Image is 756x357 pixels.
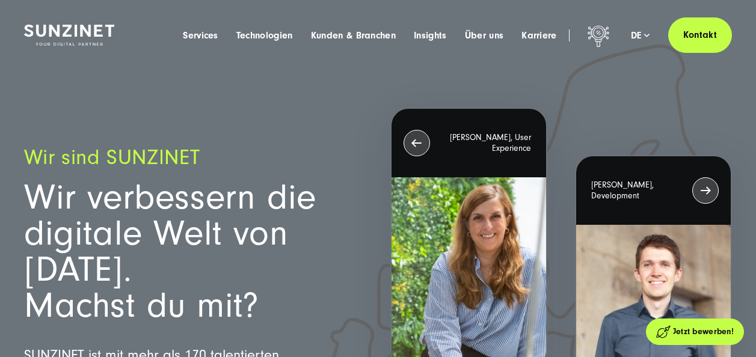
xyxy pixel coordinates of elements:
p: [PERSON_NAME], Development [591,180,686,201]
a: Jetzt bewerben! [646,319,744,345]
a: Kunden & Branchen [311,29,396,41]
h1: Wir verbessern die digitale Welt von [DATE]. Machst du mit? [24,180,366,324]
img: SUNZINET Full Service Digital Agentur [24,25,114,46]
a: Technologien [236,29,293,41]
span: Wir sind SUNZINET [24,145,200,169]
a: Über uns [465,29,504,41]
a: Insights [414,29,447,41]
a: Kontakt [668,17,732,53]
a: Karriere [521,29,557,41]
div: [PERSON_NAME], User Experience [392,109,547,177]
div: de [631,29,650,41]
a: Services [183,29,218,41]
